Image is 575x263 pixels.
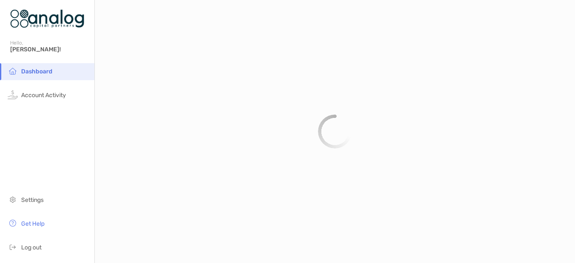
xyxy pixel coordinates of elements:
[10,3,84,34] img: Zoe Logo
[21,244,41,251] span: Log out
[21,68,53,75] span: Dashboard
[8,90,18,100] img: activity icon
[21,92,66,99] span: Account Activity
[8,242,18,252] img: logout icon
[10,46,89,53] span: [PERSON_NAME]!
[21,196,44,204] span: Settings
[8,218,18,228] img: get-help icon
[8,66,18,76] img: household icon
[21,220,44,227] span: Get Help
[8,194,18,204] img: settings icon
